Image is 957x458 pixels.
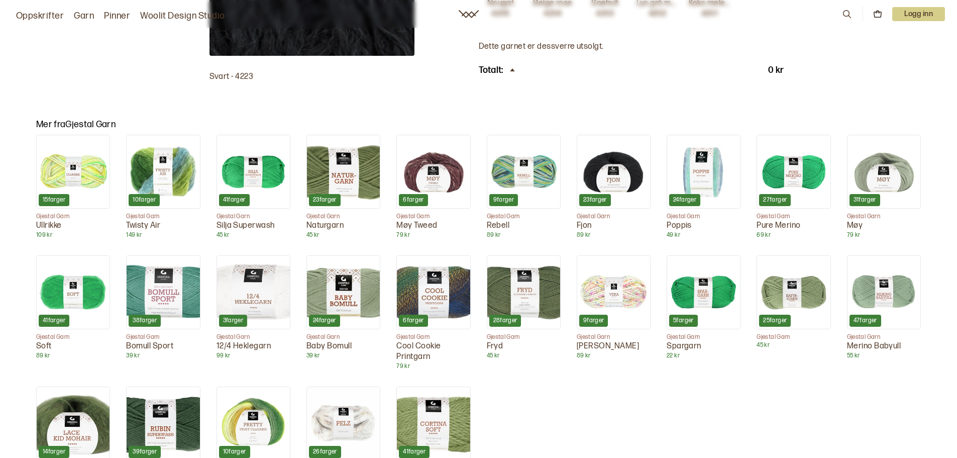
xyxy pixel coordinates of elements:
[217,255,290,371] a: 12/4 Heklegarn3fargerGjestal Garn12/4 Heklegarn99 kr
[307,256,380,329] img: Baby Bomull
[133,448,157,456] p: 39 farger
[223,196,246,204] p: 41 farger
[397,256,470,329] img: Cool Cookie Printgarn
[583,196,607,204] p: 23 farger
[313,317,336,325] p: 24 farger
[459,10,479,18] a: Woolit
[306,333,380,341] p: Gjestal Garn
[487,333,561,341] p: Gjestal Garn
[673,196,696,204] p: 24 farger
[577,352,651,360] p: 89 kr
[43,448,65,456] p: 14 farger
[126,341,200,352] p: Bomull Sport
[763,196,787,204] p: 27 farger
[37,256,110,329] img: Soft
[487,135,560,208] img: Rebell
[396,255,470,371] a: Cool Cookie Printgarn6fargerGjestal GarnCool Cookie Printgarn79 kr
[493,196,514,204] p: 9 farger
[577,213,651,221] p: Gjestal Garn
[126,352,200,360] p: 39 kr
[36,213,110,221] p: Gjestal Garn
[126,221,200,231] p: Twisty Air
[127,135,199,208] img: Twisty Air
[217,135,290,208] img: Silja Superwash
[313,448,337,456] p: 26 farger
[126,135,200,239] a: Twisty Air10fargerGjestal GarnTwisty Air149 kr
[847,341,921,352] p: Merino Babyull
[36,333,110,341] p: Gjestal Garn
[16,9,64,23] a: Oppskrifter
[396,221,470,231] p: Møy Tweed
[487,231,561,239] p: 89 kr
[487,135,561,239] a: Rebell9fargerGjestal GarnRebell89 kr
[396,333,470,341] p: Gjestal Garn
[667,221,740,231] p: Poppis
[217,256,290,329] img: 12/4 Heklegarn
[667,255,740,371] a: Spargarn5fargerGjestal GarnSpargarn22 kr
[847,352,921,360] p: 55 kr
[763,317,787,325] p: 25 farger
[479,64,503,76] p: Totalt:
[757,213,830,221] p: Gjestal Garn
[217,135,290,239] a: Silja Superwash41fargerGjestal GarnSilja Superwash45 kr
[397,135,470,208] img: Møy Tweed
[757,135,830,208] img: Pure Merino
[487,255,561,371] a: Fryd28fargerGjestal GarnFryd45 kr
[217,352,290,360] p: 99 kr
[396,135,470,239] a: Møy Tweed6fargerGjestal GarnMøy Tweed79 kr
[396,231,470,239] p: 79 kr
[757,255,830,371] a: 25fargerGjestal Garn45 kr
[396,341,470,362] p: Cool Cookie Printgarn
[757,341,830,349] p: 45 kr
[36,135,110,239] a: Ullrikke15fargerGjestal GarnUllrikke109 kr
[140,9,225,23] a: Woolit Design Studio
[479,64,517,76] div: Totalt:
[306,135,380,239] a: Naturgarn23fargerGjestal GarnNaturgarn45 kr
[667,213,740,221] p: Gjestal Garn
[306,255,380,371] a: Baby Bomull24fargerGjestal GarnBaby Bomull39 kr
[847,213,921,221] p: Gjestal Garn
[306,341,380,352] p: Baby Bomull
[126,231,200,239] p: 149 kr
[306,352,380,360] p: 39 kr
[493,317,517,325] p: 28 farger
[313,196,337,204] p: 23 farger
[577,255,651,371] a: Vera9fargerGjestal Garn[PERSON_NAME]89 kr
[306,221,380,231] p: Naturgarn
[892,7,945,21] button: User dropdown
[209,72,414,82] p: Svart - 4223
[487,213,561,221] p: Gjestal Garn
[223,448,246,456] p: 10 farger
[133,317,157,325] p: 38 farger
[217,213,290,221] p: Gjestal Garn
[403,448,426,456] p: 41 farger
[667,352,740,360] p: 22 kr
[74,9,94,23] a: Garn
[487,352,561,360] p: 45 kr
[487,221,561,231] p: Rebell
[104,9,130,23] a: Pinner
[577,135,651,239] a: Fjon23fargerGjestal GarnFjon89 kr
[577,256,650,329] img: Vera
[667,333,740,341] p: Gjestal Garn
[583,317,604,325] p: 9 farger
[36,119,921,131] p: Mer fra Gjestal Garn
[667,135,740,208] img: Poppis
[757,231,830,239] p: 69 kr
[854,196,876,204] p: 31 farger
[223,317,244,325] p: 3 farger
[217,333,290,341] p: Gjestal Garn
[43,196,65,204] p: 15 farger
[854,317,877,325] p: 47 farger
[403,196,424,204] p: 6 farger
[307,135,380,208] img: Naturgarn
[403,317,424,325] p: 6 farger
[36,341,110,352] p: Soft
[396,362,470,371] p: 79 kr
[487,341,561,352] p: Fryd
[36,231,110,239] p: 109 kr
[847,255,921,371] a: Merino Babyull47fargerGjestal GarnMerino Babyull55 kr
[126,213,200,221] p: Gjestal Garn
[217,341,290,352] p: 12/4 Heklegarn
[892,7,945,21] p: Logg inn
